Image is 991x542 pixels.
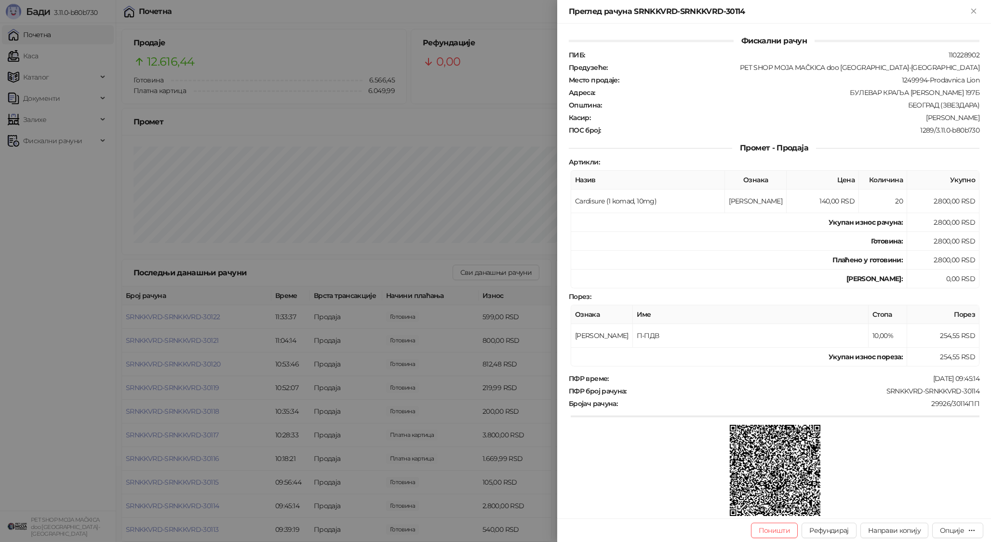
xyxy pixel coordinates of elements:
[569,158,600,166] strong: Артикли :
[907,270,979,288] td: 0,00 RSD
[802,523,857,538] button: Рефундирај
[829,218,903,227] strong: Укупан износ рачуна :
[907,171,979,190] th: Укупно
[569,113,590,122] strong: Касир :
[569,101,602,109] strong: Општина :
[569,399,617,408] strong: Бројач рачуна :
[603,101,980,109] div: БЕОГРАД (ЗВЕЗДАРА)
[732,143,816,152] span: Промет - Продаја
[832,256,903,264] strong: Плаћено у готовини:
[829,352,903,361] strong: Укупан износ пореза:
[871,237,903,245] strong: Готовина :
[751,523,798,538] button: Поништи
[859,171,907,190] th: Количина
[596,88,980,97] div: БУЛЕВАР КРАЉА [PERSON_NAME] 197Б
[602,126,980,135] div: 1289/3.11.0-b80b730
[571,324,633,348] td: [PERSON_NAME]
[571,305,633,324] th: Ознака
[787,171,859,190] th: Цена
[907,305,979,324] th: Порез
[846,274,903,283] strong: [PERSON_NAME]:
[907,324,979,348] td: 254,55 RSD
[633,305,869,324] th: Име
[569,387,627,395] strong: ПФР број рачуна :
[569,292,591,301] strong: Порез :
[571,171,725,190] th: Назив
[907,232,979,251] td: 2.800,00 RSD
[859,190,907,213] td: 20
[968,6,979,17] button: Close
[734,36,815,45] span: Фискални рачун
[730,425,821,516] img: QR код
[907,190,979,213] td: 2.800,00 RSD
[569,6,968,17] div: Преглед рачуна SRNKKVRD-SRNKKVRD-30114
[868,526,921,535] span: Направи копију
[907,213,979,232] td: 2.800,00 RSD
[787,190,859,213] td: 140,00 RSD
[569,76,619,84] strong: Место продаје :
[569,126,601,135] strong: ПОС број :
[869,324,907,348] td: 10,00%
[628,387,980,395] div: SRNKKVRD-SRNKKVRD-30114
[571,190,725,213] td: Cardisure (1 komad, 10mg)
[618,399,980,408] div: 29926/30114ПП
[725,171,787,190] th: Ознака
[932,523,983,538] button: Опције
[860,523,928,538] button: Направи копију
[869,305,907,324] th: Стопа
[569,51,585,59] strong: ПИБ :
[591,113,980,122] div: [PERSON_NAME]
[569,88,595,97] strong: Адреса :
[569,374,609,383] strong: ПФР време :
[569,63,608,72] strong: Предузеће :
[907,348,979,366] td: 254,55 RSD
[907,251,979,270] td: 2.800,00 RSD
[633,324,869,348] td: П-ПДВ
[940,526,964,535] div: Опције
[609,63,980,72] div: PET SHOP MOJA MAČKICA doo [GEOGRAPHIC_DATA]-[GEOGRAPHIC_DATA]
[586,51,980,59] div: 110228902
[620,76,980,84] div: 1249994-Prodavnica Lion
[610,374,980,383] div: [DATE] 09:45:14
[725,190,787,213] td: [PERSON_NAME]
